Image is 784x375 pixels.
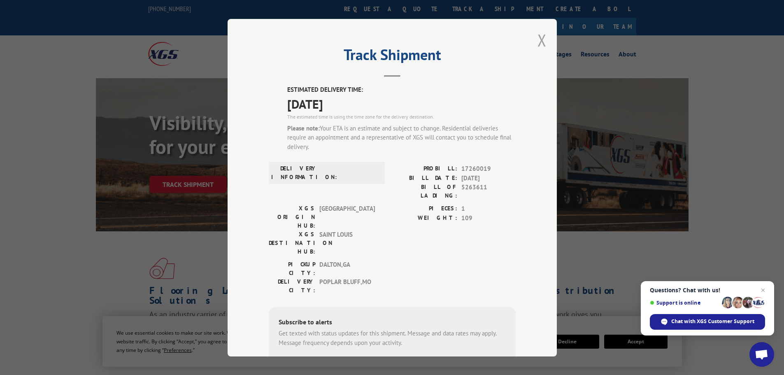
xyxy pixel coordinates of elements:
span: POPLAR BLUFF , MO [319,277,375,295]
label: PIECES: [392,204,457,214]
span: SAINT LOUIS [319,230,375,256]
label: XGS ORIGIN HUB: [269,204,315,230]
span: Questions? Chat with us! [650,287,765,293]
div: Subscribe to alerts [279,317,506,329]
span: [DATE] [287,94,516,113]
button: Close modal [537,29,547,51]
div: Chat with XGS Customer Support [650,314,765,330]
span: 5263611 [461,183,516,200]
span: Support is online [650,300,719,306]
label: WEIGHT: [392,213,457,223]
span: 109 [461,213,516,223]
label: XGS DESTINATION HUB: [269,230,315,256]
label: BILL OF LADING: [392,183,457,200]
div: Get texted with status updates for this shipment. Message and data rates may apply. Message frequ... [279,329,506,347]
h2: Track Shipment [269,49,516,65]
span: Close chat [758,285,768,295]
span: 17260019 [461,164,516,174]
div: The estimated time is using the time zone for the delivery destination. [287,113,516,120]
span: [GEOGRAPHIC_DATA] [319,204,375,230]
label: PROBILL: [392,164,457,174]
label: ESTIMATED DELIVERY TIME: [287,85,516,95]
span: Chat with XGS Customer Support [671,318,754,325]
strong: Please note: [287,124,320,132]
div: Open chat [749,342,774,367]
label: PICKUP CITY: [269,260,315,277]
label: DELIVERY CITY: [269,277,315,295]
label: BILL DATE: [392,173,457,183]
span: DALTON , GA [319,260,375,277]
div: Your ETA is an estimate and subject to change. Residential deliveries require an appointment and ... [287,123,516,151]
span: 1 [461,204,516,214]
span: [DATE] [461,173,516,183]
label: DELIVERY INFORMATION: [271,164,318,182]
